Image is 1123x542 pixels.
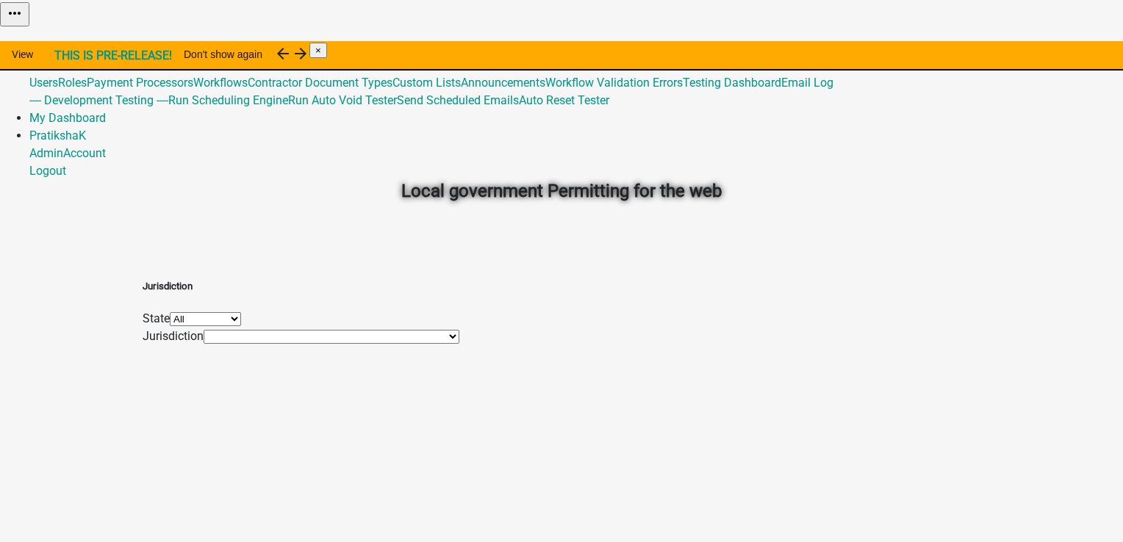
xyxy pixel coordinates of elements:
button: Don't show again [172,41,274,68]
button: Close [309,43,327,58]
h5: Jurisdiction [143,279,459,294]
label: State [143,311,170,325]
label: Jurisdiction [143,329,204,343]
i: arrow_back [274,45,292,62]
strong: THIS IS PRE-RELEASE! [54,48,172,62]
i: arrow_forward [292,45,309,62]
h2: Local government Permitting for the web [154,178,969,204]
span: × [315,45,321,56]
